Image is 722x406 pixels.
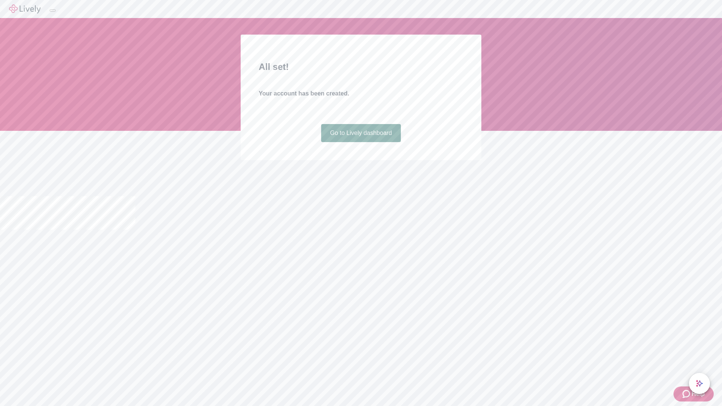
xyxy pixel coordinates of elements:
[259,89,463,98] h4: Your account has been created.
[9,5,41,14] img: Lively
[683,389,692,398] svg: Zendesk support icon
[689,373,710,394] button: chat
[259,60,463,74] h2: All set!
[673,386,714,401] button: Zendesk support iconHelp
[692,389,705,398] span: Help
[321,124,401,142] a: Go to Lively dashboard
[50,9,56,12] button: Log out
[696,380,703,387] svg: Lively AI Assistant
